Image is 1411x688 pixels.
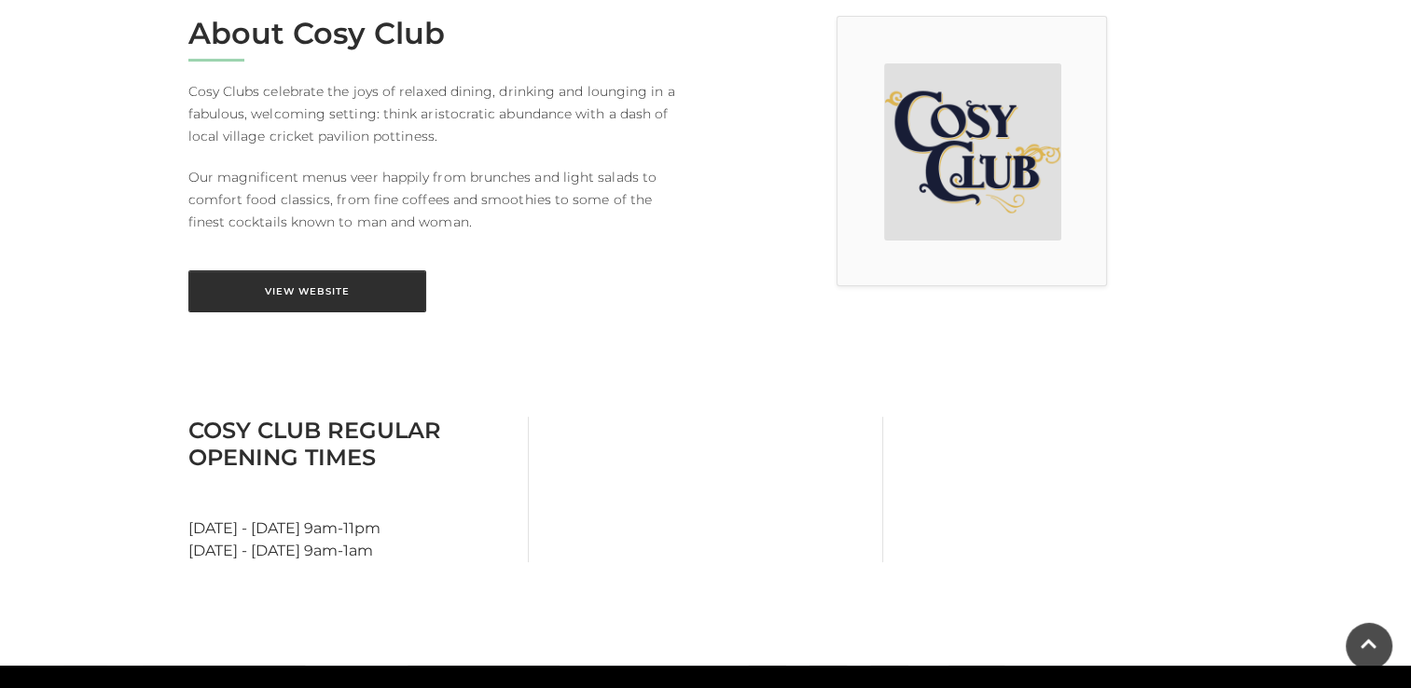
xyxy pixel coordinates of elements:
div: [DATE] - [DATE] 9am-11pm [DATE] - [DATE] 9am-1am [174,417,529,562]
h3: Cosy Club Regular Opening Times [188,417,514,471]
h2: About Cosy Club [188,16,692,51]
a: View Website [188,270,426,312]
p: Cosy Clubs celebrate the joys of relaxed dining, drinking and lounging in a fabulous, welcoming s... [188,80,692,147]
p: Our magnificent menus veer happily from brunches and light salads to comfort food classics, from ... [188,166,692,233]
